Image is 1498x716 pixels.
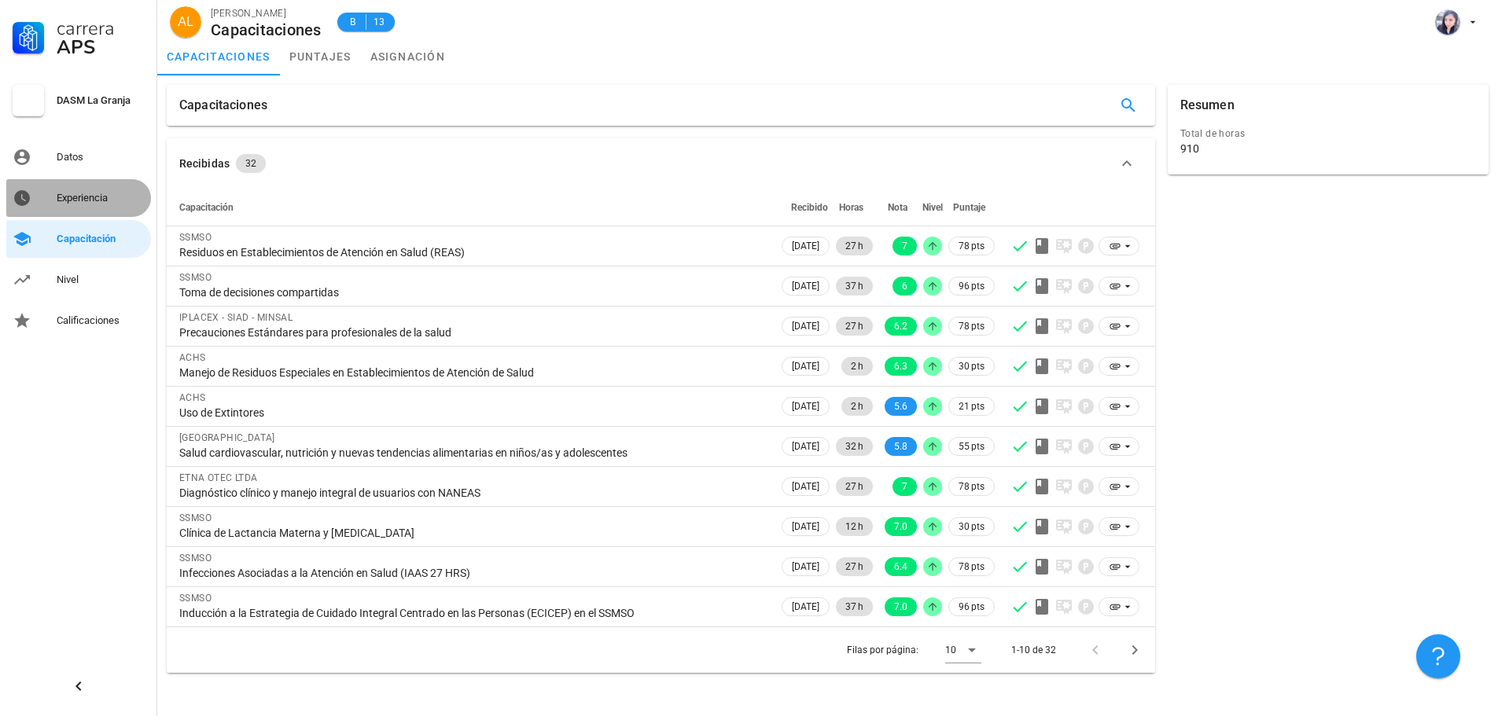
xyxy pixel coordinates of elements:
span: 37 h [845,597,863,616]
span: IPLACEX - SIAD - MINSAL [179,312,293,323]
span: 6.2 [894,317,907,336]
span: [DATE] [792,518,819,535]
div: Residuos en Establecimientos de Atención en Salud (REAS) [179,245,766,259]
span: [DATE] [792,598,819,615]
div: avatar [170,6,201,38]
div: [PERSON_NAME] [211,6,322,21]
a: Capacitación [6,220,151,258]
span: 78 pts [959,238,985,254]
span: 7.0 [894,517,907,536]
span: SSMSO [179,553,212,564]
div: 10Filas por página: [945,637,981,663]
div: Resumen [1180,85,1235,126]
div: Manejo de Residuos Especiales en Establecimientos de Atención de Salud [179,365,766,380]
span: 78 pts [959,559,985,575]
th: Recibido [778,189,833,226]
span: ETNA OTEC LTDA [179,472,258,483]
span: [DATE] [792,237,819,255]
span: 6 [902,277,907,296]
div: Experiencia [57,192,145,204]
span: Nivel [922,202,943,213]
span: 2 h [851,357,863,376]
span: [DATE] [792,398,819,415]
span: SSMSO [179,593,212,604]
th: Nivel [920,189,945,226]
div: Carrera [57,19,145,38]
span: [DATE] [792,478,819,495]
span: 30 pts [959,519,985,534]
span: 27 h [845,317,863,336]
span: 27 h [845,557,863,576]
div: Clínica de Lactancia Materna y [MEDICAL_DATA] [179,526,766,540]
span: SSMSO [179,272,212,283]
span: [DATE] [792,438,819,455]
span: 12 h [845,517,863,536]
span: 55 pts [959,439,985,454]
div: avatar [1435,9,1460,35]
div: Salud cardiovascular, nutrición y nuevas tendencias alimentarias en niños/as y adolescentes [179,446,766,460]
th: Horas [833,189,876,226]
button: Recibidas 32 [167,138,1155,189]
div: 1-10 de 32 [1011,643,1056,657]
span: 7 [902,477,907,496]
span: Capacitación [179,202,234,213]
span: 6.4 [894,557,907,576]
div: Toma de decisiones compartidas [179,285,766,299]
span: Horas [839,202,863,213]
div: Datos [57,151,145,163]
span: Puntaje [953,202,985,213]
div: DASM La Granja [57,94,145,107]
div: Calificaciones [57,314,145,327]
span: 96 pts [959,278,985,294]
span: 78 pts [959,318,985,334]
span: [DATE] [792,358,819,375]
div: APS [57,38,145,57]
div: 910 [1180,141,1199,156]
span: 6.3 [894,357,907,376]
div: Precauciones Estándares para profesionales de la salud [179,325,766,340]
a: Experiencia [6,179,151,217]
span: [DATE] [792,318,819,335]
div: Diagnóstico clínico y manejo integral de usuarios con NANEAS [179,486,766,500]
div: Total de horas [1180,126,1476,141]
a: Datos [6,138,151,176]
span: [GEOGRAPHIC_DATA] [179,432,275,443]
th: Nota [876,189,920,226]
span: 30 pts [959,358,985,374]
span: 2 h [851,397,863,416]
span: SSMSO [179,512,212,523]
span: 78 pts [959,479,985,494]
div: Nivel [57,274,145,286]
span: 37 h [845,277,863,296]
span: Recibido [791,202,828,213]
a: Calificaciones [6,302,151,340]
div: Capacitaciones [211,21,322,39]
a: asignación [361,38,455,75]
span: 21 pts [959,398,985,414]
span: ACHS [179,352,206,363]
div: Inducción a la Estrategia de Cuidado Integral Centrado en las Personas (ECICEP) en el SSMSO [179,606,766,620]
div: Filas por página: [847,627,981,673]
span: [DATE] [792,558,819,575]
span: 7.0 [894,597,907,616]
span: Nota [888,202,907,213]
span: 96 pts [959,599,985,615]
span: 32 h [845,437,863,456]
div: Capacitación [57,233,145,245]
a: Nivel [6,261,151,299]
span: SSMSO [179,232,212,243]
span: B [347,14,359,30]
span: 13 [373,14,385,30]
span: AL [178,6,193,38]
span: [DATE] [792,277,819,295]
span: 5.8 [894,437,907,456]
span: 27 h [845,477,863,496]
div: Capacitaciones [179,85,267,126]
span: 7 [902,237,907,255]
div: Uso de Extintores [179,406,766,420]
th: Puntaje [945,189,998,226]
div: 10 [945,643,956,657]
span: 5.6 [894,397,907,416]
span: ACHS [179,392,206,403]
span: 27 h [845,237,863,255]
